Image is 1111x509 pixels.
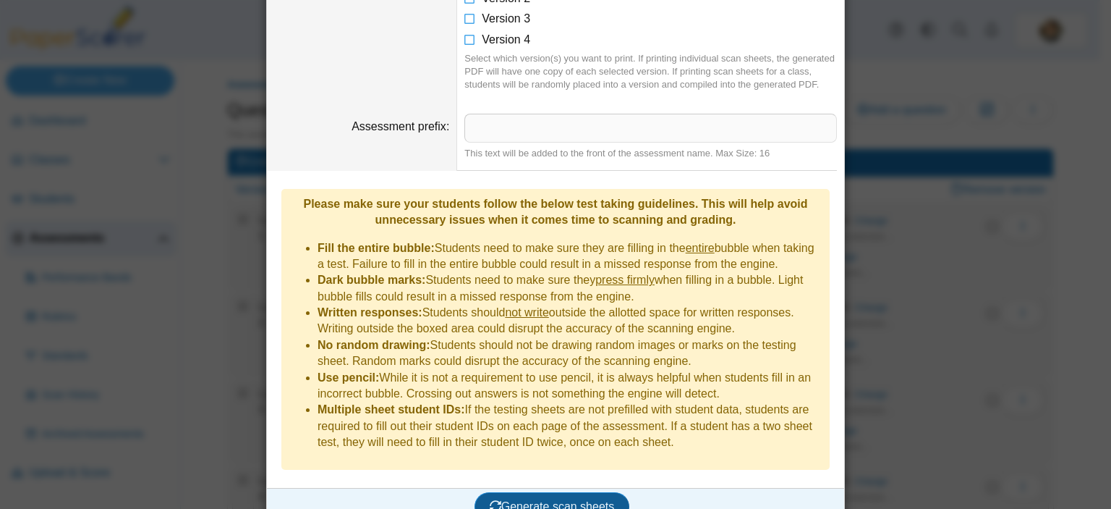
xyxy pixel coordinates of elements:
[318,403,465,416] b: Multiple sheet student IDs:
[303,198,807,226] b: Please make sure your students follow the below test taking guidelines. This will help avoid unne...
[464,52,837,92] div: Select which version(s) you want to print. If printing individual scan sheets, the generated PDF ...
[318,337,822,370] li: Students should not be drawing random images or marks on the testing sheet. Random marks could di...
[318,402,822,450] li: If the testing sheets are not prefilled with student data, students are required to fill out thei...
[318,274,425,286] b: Dark bubble marks:
[482,33,530,46] span: Version 4
[318,272,822,305] li: Students need to make sure they when filling in a bubble. Light bubble fills could result in a mi...
[482,12,530,25] span: Version 3
[318,371,379,384] b: Use pencil:
[595,274,655,286] u: press firmly
[318,240,822,273] li: Students need to make sure they are filling in the bubble when taking a test. Failure to fill in ...
[352,120,449,132] label: Assessment prefix
[318,370,822,403] li: While it is not a requirement to use pencil, it is always helpful when students fill in an incorr...
[318,305,822,337] li: Students should outside the allotted space for written responses. Writing outside the boxed area ...
[318,242,435,254] b: Fill the entire bubble:
[686,242,715,254] u: entire
[318,339,430,351] b: No random drawing:
[318,306,422,319] b: Written responses:
[505,306,548,319] u: not write
[464,147,837,160] div: This text will be added to the front of the assessment name. Max Size: 16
